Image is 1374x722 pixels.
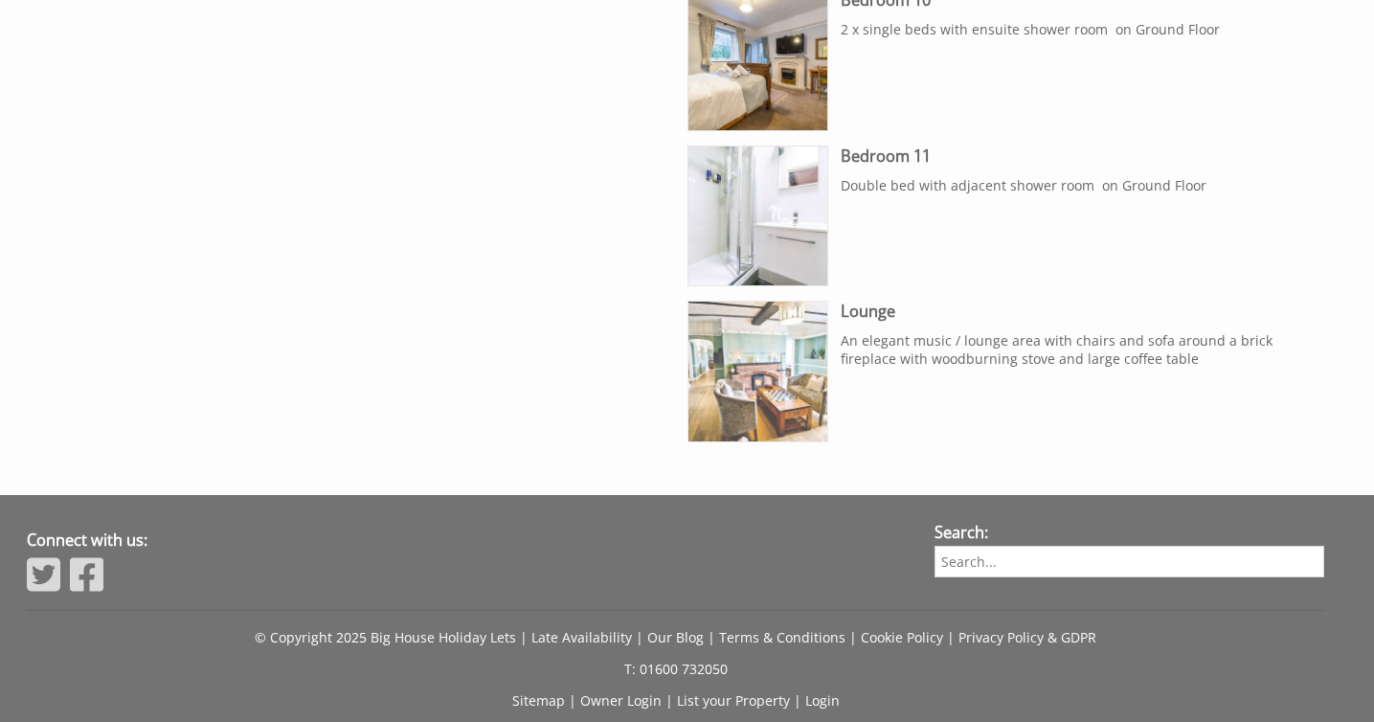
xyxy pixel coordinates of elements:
[636,628,643,646] span: |
[841,146,1301,167] h3: Bedroom 11
[805,691,840,710] a: Login
[688,302,828,441] img: Lounge
[688,147,828,286] img: Bedroom 11
[512,691,565,710] a: Sitemap
[624,660,728,678] a: T: 01600 732050
[861,628,943,646] a: Cookie Policy
[255,628,516,646] a: © Copyright 2025 Big House Holiday Lets
[841,20,1301,38] p: 2 x single beds with ensuite shower room on Ground Floor
[531,628,632,646] a: Late Availability
[719,628,845,646] a: Terms & Conditions
[794,691,801,710] span: |
[677,691,790,710] a: List your Property
[665,691,673,710] span: |
[841,301,1301,322] h3: Lounge
[569,691,576,710] span: |
[841,176,1301,194] p: Double bed with adjacent shower room on Ground Floor
[935,522,1324,543] h3: Search:
[935,546,1324,577] input: Search...
[958,628,1096,646] a: Privacy Policy & GDPR
[27,530,909,551] h3: Connect with us:
[70,555,103,594] img: Facebook
[841,331,1301,368] p: An elegant music / lounge area with chairs and sofa around a brick fireplace with woodburning sto...
[708,628,715,646] span: |
[647,628,704,646] a: Our Blog
[849,628,857,646] span: |
[580,691,662,710] a: Owner Login
[520,628,528,646] span: |
[27,555,60,594] img: Twitter
[947,628,955,646] span: |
